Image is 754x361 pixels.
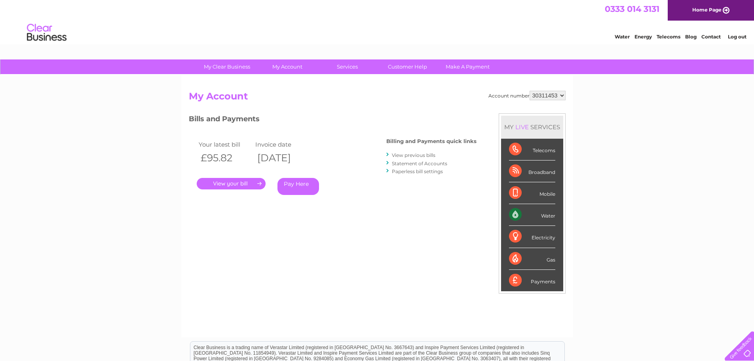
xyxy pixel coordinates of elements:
[509,248,555,270] div: Gas
[27,21,67,45] img: logo.png
[509,182,555,204] div: Mobile
[685,34,697,40] a: Blog
[375,59,440,74] a: Customer Help
[501,116,563,138] div: MY SERVICES
[615,34,630,40] a: Water
[509,139,555,160] div: Telecoms
[315,59,380,74] a: Services
[253,139,310,150] td: Invoice date
[386,138,477,144] h4: Billing and Payments quick links
[514,123,530,131] div: LIVE
[277,178,319,195] a: Pay Here
[728,34,746,40] a: Log out
[392,152,435,158] a: View previous bills
[509,160,555,182] div: Broadband
[509,226,555,248] div: Electricity
[189,113,477,127] h3: Bills and Payments
[253,150,310,166] th: [DATE]
[197,139,254,150] td: Your latest bill
[190,4,564,38] div: Clear Business is a trading name of Verastar Limited (registered in [GEOGRAPHIC_DATA] No. 3667643...
[194,59,260,74] a: My Clear Business
[657,34,680,40] a: Telecoms
[392,168,443,174] a: Paperless bill settings
[509,204,555,226] div: Water
[488,91,566,100] div: Account number
[189,91,566,106] h2: My Account
[701,34,721,40] a: Contact
[509,270,555,291] div: Payments
[197,150,254,166] th: £95.82
[392,160,447,166] a: Statement of Accounts
[435,59,500,74] a: Make A Payment
[634,34,652,40] a: Energy
[605,4,659,14] a: 0333 014 3131
[197,178,266,189] a: .
[254,59,320,74] a: My Account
